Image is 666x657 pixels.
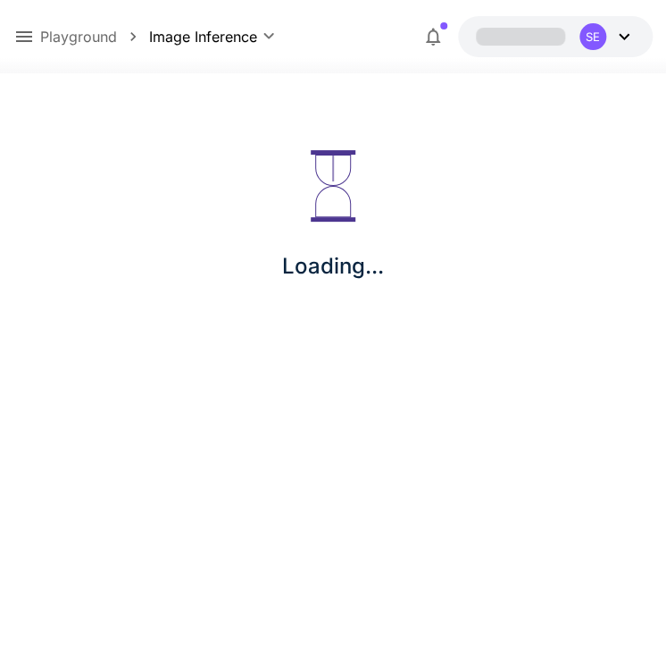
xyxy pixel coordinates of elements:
[282,250,384,282] p: Loading...
[149,26,257,47] span: Image Inference
[40,26,149,47] nav: breadcrumb
[458,16,653,57] button: SE
[40,26,117,47] a: Playground
[579,23,606,50] div: SE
